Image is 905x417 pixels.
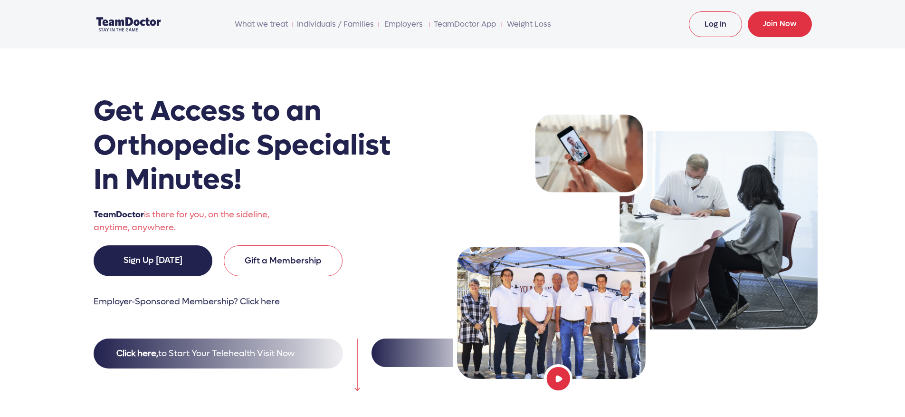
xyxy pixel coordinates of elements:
[94,208,300,234] p: is there for you, on the sideline, anytime, anywhere.
[234,15,289,34] span: What we treat
[292,15,378,34] li: Individuals / Families
[116,348,158,359] strong: Click here,
[429,15,500,34] li: TeamDoctor App
[382,15,426,34] a: Employers
[94,94,417,197] h1: Get Access to an Orthopedic Specialist In Minutes!
[94,245,212,276] a: Sign Up [DATE]
[296,15,374,34] a: Individuals / Families
[354,339,360,391] img: down arrow
[94,339,343,369] button: Click here,to Start Your Telehealth Visit Now
[501,15,558,34] li: Weight Loss
[378,15,429,34] li: Employers
[433,15,496,34] a: TeamDoctor App
[748,11,812,37] a: Join Now
[505,15,554,34] a: Weight Loss
[230,15,293,34] li: What we treat
[94,209,144,220] span: TeamDoctor
[224,245,343,276] a: Gift a Membership
[453,110,818,383] img: Team Doctors Group
[94,296,280,307] a: Employer-Sponsored Membership? Click here
[689,11,742,37] a: Log In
